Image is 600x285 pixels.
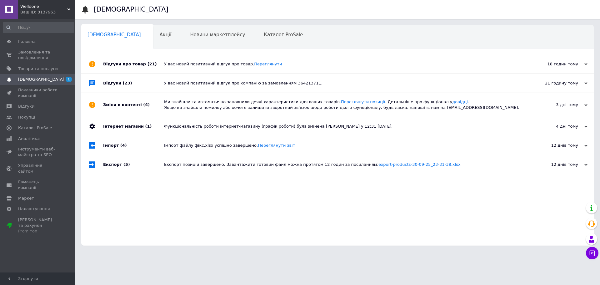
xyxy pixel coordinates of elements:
[18,49,58,61] span: Замовлення та повідомлення
[18,217,58,234] span: [PERSON_NAME] та рахунки
[525,162,587,167] div: 12 днів тому
[18,77,64,82] span: [DEMOGRAPHIC_DATA]
[452,99,468,104] a: довідці
[103,117,164,136] div: Інтернет магазин
[18,146,58,158] span: Інструменти веб-майстра та SEO
[164,143,525,148] div: Імпорт файлу фікс.xlsx успішно завершено.
[18,125,52,131] span: Каталог ProSale
[123,162,130,167] span: (5)
[164,80,525,86] div: У вас новий позитивний відгук про компанію за замовленням 364213711.
[254,62,282,66] a: Переглянути
[18,206,50,212] span: Налаштування
[164,99,525,110] div: Ми знайшли та автоматично заповнили деякі характеристики для ваших товарів. . Детальніше про функ...
[18,136,40,141] span: Аналітика
[123,81,132,85] span: (23)
[94,6,168,13] h1: [DEMOGRAPHIC_DATA]
[525,102,587,108] div: 3 дні тому
[586,247,598,259] button: Чат з покупцем
[341,99,385,104] a: Переглянути позиції
[264,32,303,38] span: Каталог ProSale
[18,179,58,191] span: Гаманець компанії
[18,39,36,44] span: Головна
[18,104,34,109] span: Відгуки
[18,115,35,120] span: Покупці
[66,77,72,82] span: 1
[20,9,75,15] div: Ваш ID: 3137963
[164,61,525,67] div: У вас новий позитивний відгук про товар.
[18,163,58,174] span: Управління сайтом
[103,93,164,117] div: Зміни в контенті
[103,55,164,74] div: Відгуки про товар
[87,32,141,38] span: [DEMOGRAPHIC_DATA]
[120,143,127,148] span: (4)
[258,143,295,148] a: Переглянути звіт
[103,155,164,174] div: Експорт
[525,143,587,148] div: 12 днів тому
[103,74,164,93] div: Відгуки
[18,196,34,201] span: Маркет
[525,61,587,67] div: 18 годин тому
[164,124,525,129] div: Функціональність роботи інтернет-магазину (графік роботи) була змінена [PERSON_NAME] у 12:31 [DATE].
[160,32,172,38] span: Акції
[3,22,74,33] input: Пошук
[103,136,164,155] div: Імпорт
[525,80,587,86] div: 21 годину тому
[525,124,587,129] div: 4 дні тому
[20,4,67,9] span: Welldone
[145,124,152,129] span: (1)
[164,162,525,167] div: Експорт позицій завершено. Завантажити готовий файл можна протягом 12 годин за посиланням:
[147,62,157,66] span: (21)
[378,162,461,167] a: export-products-30-09-25_23-31-38.xlsx
[190,32,245,38] span: Новини маркетплейсу
[18,66,58,72] span: Товари та послуги
[18,87,58,99] span: Показники роботи компанії
[18,228,58,234] div: Prom топ
[143,102,150,107] span: (4)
